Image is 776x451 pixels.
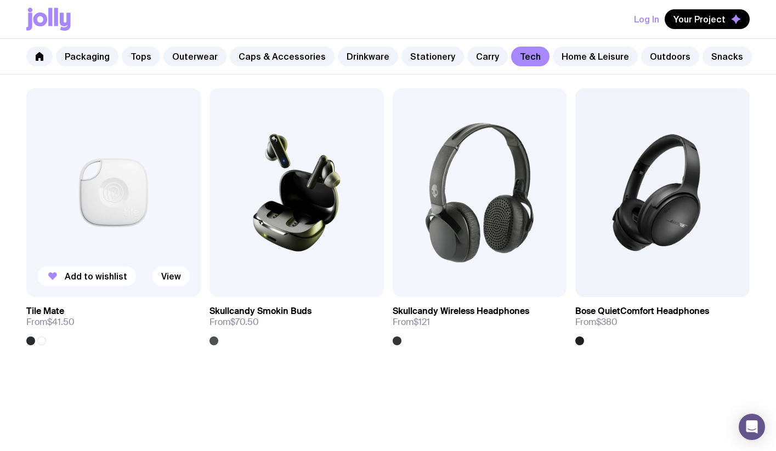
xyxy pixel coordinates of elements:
[703,47,752,66] a: Snacks
[122,47,160,66] a: Tops
[739,414,765,440] div: Open Intercom Messenger
[575,306,709,317] h3: Bose QuietComfort Headphones
[575,317,618,328] span: From
[553,47,638,66] a: Home & Leisure
[575,297,750,345] a: Bose QuietComfort HeadphonesFrom$380
[665,9,750,29] button: Your Project
[673,14,726,25] span: Your Project
[209,297,384,345] a: Skullcandy Smokin BudsFrom$70.50
[511,47,550,66] a: Tech
[47,316,75,328] span: $41.50
[596,316,618,328] span: $380
[26,317,75,328] span: From
[209,317,259,328] span: From
[393,306,529,317] h3: Skullcandy Wireless Headphones
[230,47,335,66] a: Caps & Accessories
[230,316,259,328] span: $70.50
[393,297,567,345] a: Skullcandy Wireless HeadphonesFrom$121
[641,47,699,66] a: Outdoors
[414,316,430,328] span: $121
[393,317,430,328] span: From
[37,266,136,286] button: Add to wishlist
[26,297,201,345] a: Tile MateFrom$41.50
[65,271,127,282] span: Add to wishlist
[467,47,508,66] a: Carry
[163,47,226,66] a: Outerwear
[209,306,311,317] h3: Skullcandy Smokin Buds
[401,47,464,66] a: Stationery
[56,47,118,66] a: Packaging
[26,306,64,317] h3: Tile Mate
[152,266,190,286] a: View
[338,47,398,66] a: Drinkware
[634,9,659,29] button: Log In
